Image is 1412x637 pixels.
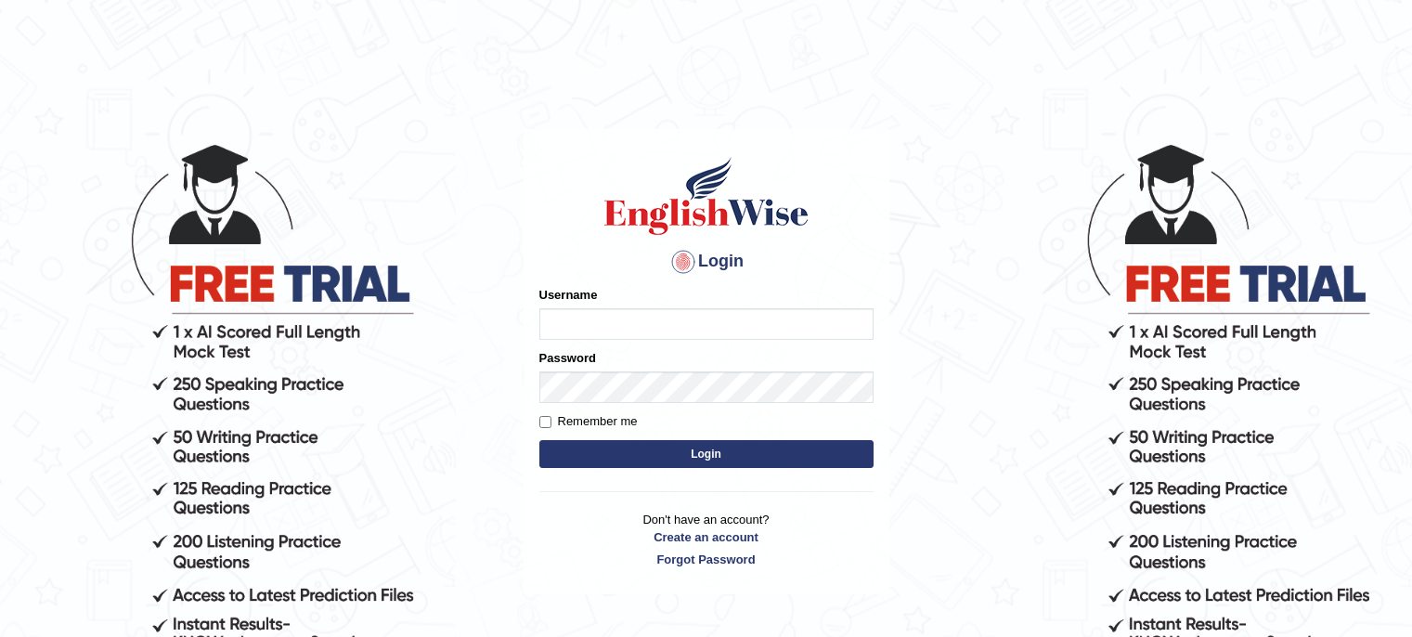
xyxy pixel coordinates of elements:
label: Remember me [539,412,638,431]
p: Don't have an account? [539,511,874,568]
h4: Login [539,247,874,277]
a: Forgot Password [539,551,874,568]
label: Password [539,349,596,367]
label: Username [539,286,598,304]
button: Login [539,440,874,468]
a: Create an account [539,528,874,546]
img: Logo of English Wise sign in for intelligent practice with AI [601,154,812,238]
input: Remember me [539,416,551,428]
